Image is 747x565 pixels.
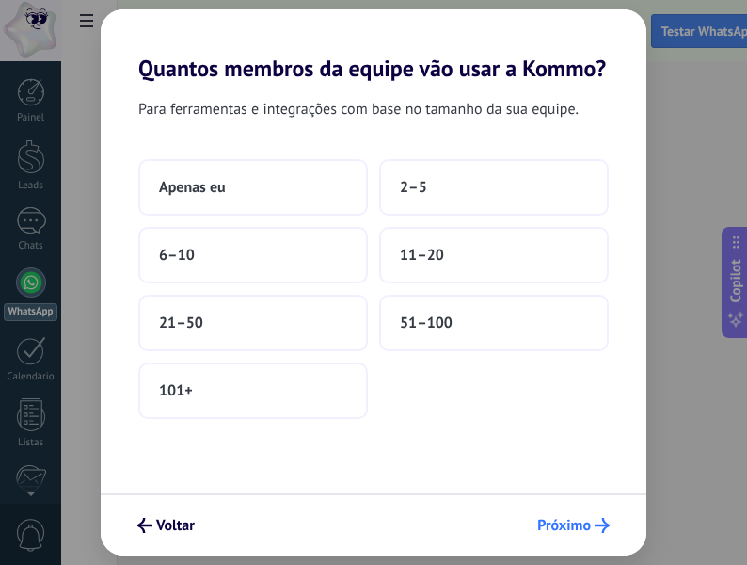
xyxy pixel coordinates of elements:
[379,159,609,216] button: 2–5
[138,227,368,283] button: 6–10
[138,295,368,351] button: 21–50
[400,314,453,332] span: 51–100
[537,519,591,532] span: Próximo
[138,97,579,121] span: Para ferramentas e integrações com base no tamanho da sua equipe.
[138,363,368,419] button: 101+
[529,509,618,541] button: Próximo
[159,314,203,332] span: 21–50
[400,178,427,197] span: 2–5
[101,9,646,82] h2: Quantos membros da equipe vão usar a Kommo?
[379,295,609,351] button: 51–100
[156,519,195,532] span: Voltar
[138,159,368,216] button: Apenas eu
[379,227,609,283] button: 11–20
[400,246,444,265] span: 11–20
[159,381,193,400] span: 101+
[159,178,226,197] span: Apenas eu
[129,509,203,541] button: Voltar
[159,246,195,265] span: 6–10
